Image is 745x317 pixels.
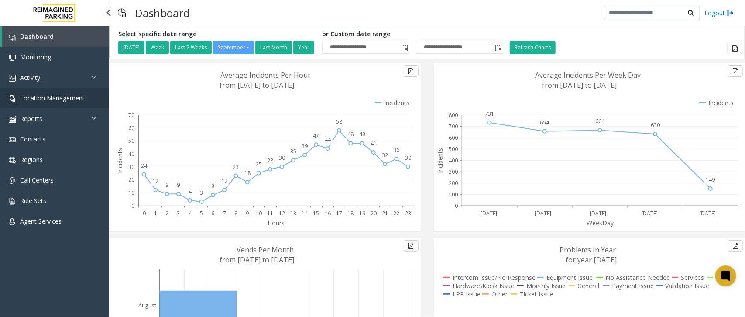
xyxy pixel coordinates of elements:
text: 12 [221,177,227,185]
button: Export to pdf [404,240,419,252]
text: 18 [244,170,251,177]
text: 18 [347,210,354,217]
span: Activity [20,73,40,82]
h5: Select specific date range [118,31,316,38]
img: logout [727,8,734,17]
text: 12 [152,177,158,185]
text: [DATE] [590,210,607,217]
text: 800 [449,111,458,119]
text: 30 [279,154,285,162]
img: 'icon' [9,218,16,225]
img: 'icon' [9,116,16,123]
text: 5 [200,210,203,217]
text: 48 [347,131,354,138]
button: Last Month [255,41,292,54]
text: 16 [325,210,331,217]
text: 4 [189,210,192,217]
text: 47 [313,132,319,139]
text: 39 [302,142,308,150]
img: 'icon' [9,95,16,102]
text: 149 [706,176,715,183]
text: from [DATE] to [DATE] [220,80,295,90]
text: 21 [382,210,388,217]
text: 11 [267,210,273,217]
text: 70 [128,111,134,119]
text: 14 [302,210,308,217]
span: Regions [20,155,43,164]
text: 200 [449,179,458,187]
text: 10 [128,189,134,196]
text: from [DATE] to [DATE] [542,80,617,90]
text: Problems In Year [560,245,616,255]
span: Monitoring [20,53,51,61]
text: 30 [128,163,134,171]
text: [DATE] [699,210,716,217]
text: 600 [449,134,458,141]
text: 35 [290,148,296,155]
text: Hours [268,219,285,227]
text: 36 [394,146,400,154]
text: WeekDay [587,219,615,227]
text: 20 [128,176,134,184]
text: 30 [405,154,411,162]
button: Export to pdf [404,65,419,77]
text: 17 [336,210,342,217]
text: 32 [382,152,388,159]
a: Dashboard [2,26,109,47]
text: 12 [279,210,285,217]
text: 9 [246,210,249,217]
text: 24 [141,162,148,169]
text: 6 [211,210,214,217]
text: 0 [455,202,458,210]
text: Incidents [116,148,124,173]
button: [DATE] [118,41,144,54]
span: Dashboard [20,32,54,41]
img: 'icon' [9,136,16,143]
text: 44 [325,136,331,143]
text: 48 [359,131,365,138]
button: September [213,41,254,54]
text: 300 [449,168,458,176]
span: Toggle popup [493,41,503,54]
text: 1 [154,210,157,217]
h3: Dashboard [130,2,194,24]
text: 40 [128,150,134,158]
text: [DATE] [480,210,497,217]
text: Vends Per Month [237,245,294,255]
text: 15 [313,210,319,217]
img: 'icon' [9,198,16,205]
text: 654 [540,119,549,126]
text: 8 [234,210,237,217]
text: 100 [449,191,458,198]
text: 3 [200,189,203,196]
text: 22 [394,210,400,217]
text: for year [DATE] [566,255,617,265]
img: pageIcon [118,2,126,24]
button: Refresh Charts [510,41,556,54]
text: 700 [449,123,458,130]
text: 4 [189,188,192,195]
button: Export to pdf [728,43,742,54]
text: 20 [371,210,377,217]
text: 2 [165,210,168,217]
text: 400 [449,157,458,164]
text: Average Incidents Per Week Day [535,70,641,80]
button: Year [293,41,314,54]
text: 23 [233,163,239,171]
text: Incidents [436,148,444,173]
h5: or Custom date range [322,31,503,38]
text: 500 [449,145,458,153]
text: 630 [651,121,660,129]
text: 9 [177,181,180,189]
text: 13 [290,210,296,217]
text: [DATE] [641,210,658,217]
button: Week [146,41,169,54]
text: 19 [359,210,365,217]
button: Last 2 Weeks [170,41,212,54]
text: 0 [143,210,146,217]
text: [DATE] [535,210,551,217]
button: Export to pdf [728,240,743,252]
span: Location Management [20,94,85,102]
text: 41 [371,140,377,147]
text: from [DATE] to [DATE] [220,255,295,265]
